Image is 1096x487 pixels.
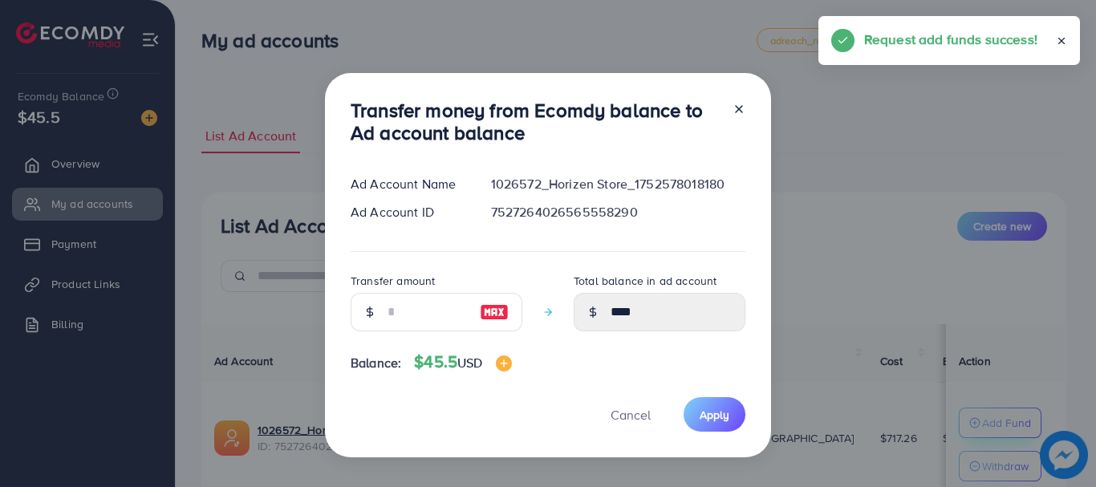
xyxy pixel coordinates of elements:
[338,175,478,193] div: Ad Account Name
[574,273,716,289] label: Total balance in ad account
[684,397,745,432] button: Apply
[591,397,671,432] button: Cancel
[864,29,1037,50] h5: Request add funds success!
[700,407,729,423] span: Apply
[478,203,758,221] div: 7527264026565558290
[478,175,758,193] div: 1026572_Horizen Store_1752578018180
[351,99,720,145] h3: Transfer money from Ecomdy balance to Ad account balance
[480,302,509,322] img: image
[351,354,401,372] span: Balance:
[611,406,651,424] span: Cancel
[338,203,478,221] div: Ad Account ID
[351,273,435,289] label: Transfer amount
[457,354,482,371] span: USD
[496,355,512,371] img: image
[414,352,511,372] h4: $45.5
